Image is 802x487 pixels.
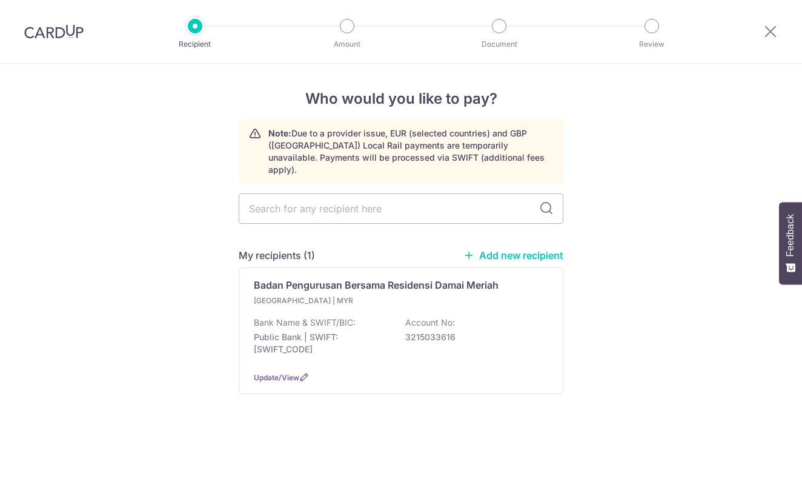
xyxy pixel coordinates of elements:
p: Bank Name & SWIFT/BIC: [254,317,356,329]
p: Public Bank | SWIFT: [SWIFT_CODE] [254,331,389,355]
p: Account No: [405,317,455,329]
strong: Note: [268,128,291,138]
p: Document [454,38,544,50]
p: Recipient [150,38,240,50]
h4: Who would you like to pay? [239,88,563,110]
p: Badan Pengurusan Bersama Residensi Damai Meriah [254,278,499,292]
h5: My recipients (1) [239,248,315,263]
p: Amount [302,38,392,50]
img: CardUp [24,24,84,39]
p: Review [607,38,697,50]
p: Due to a provider issue, EUR (selected countries) and GBP ([GEOGRAPHIC_DATA]) Local Rail payments... [268,127,553,176]
span: Feedback [785,214,796,257]
a: Add new recipient [463,249,563,261]
p: [GEOGRAPHIC_DATA] | MYR [254,295,397,307]
button: Feedback - Show survey [779,202,802,284]
input: Search for any recipient here [239,193,563,224]
a: Update/View [254,373,299,382]
p: 3215033616 [405,331,541,343]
